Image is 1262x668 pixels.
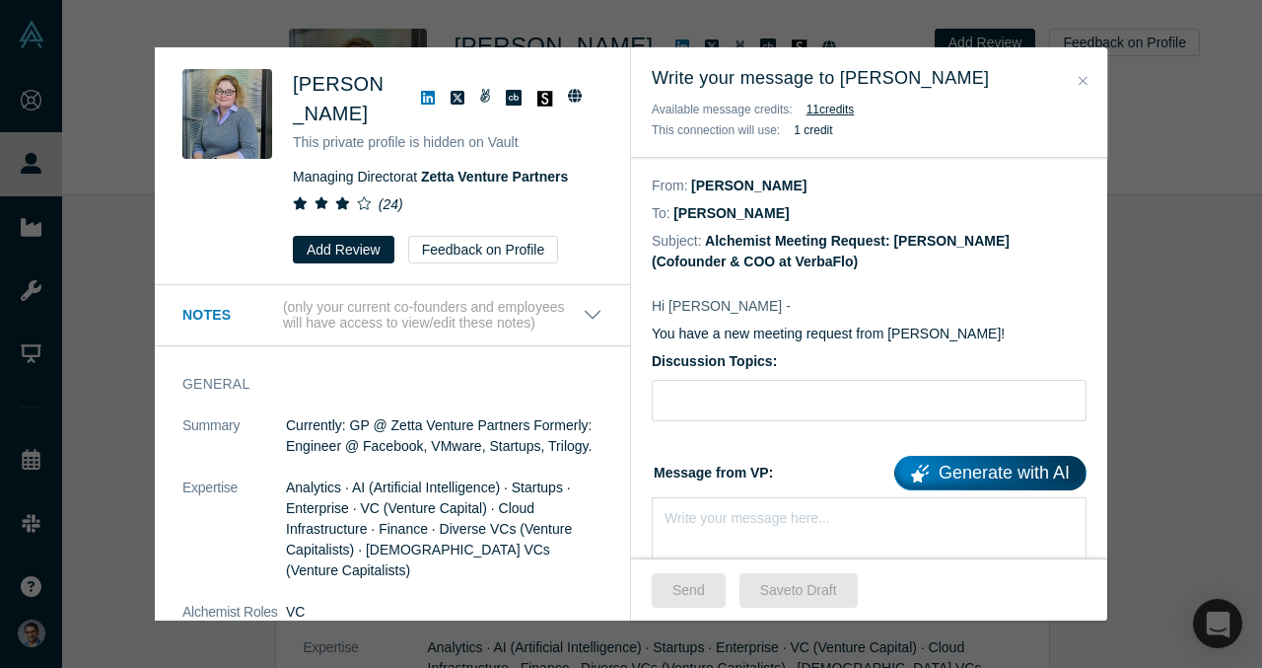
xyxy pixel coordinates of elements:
[182,305,279,326] h3: Notes
[652,351,1087,372] label: Discussion Topics:
[286,602,602,623] dd: VC
[894,456,1087,490] a: Generate with AI
[652,449,1087,490] label: Message from VP:
[652,203,670,224] dt: To:
[293,132,602,153] p: This private profile is hidden on Vault
[293,236,394,263] button: Add Review
[794,123,832,137] b: 1 credit
[652,324,1087,344] p: You have a new meeting request from [PERSON_NAME]!
[421,169,568,185] a: Zetta Venture Partners
[182,374,575,395] h3: General
[293,169,568,185] span: Managing Director at
[408,236,559,263] button: Feedback on Profile
[379,196,403,212] i: ( 24 )
[652,103,793,116] span: Available message credits:
[182,602,286,643] dt: Alchemist Roles
[182,415,286,478] dt: Summary
[286,480,572,578] span: Analytics · AI (Artificial Intelligence) · Startups · Enterprise · VC (Venture Capital) · Cloud I...
[652,231,702,252] dt: Subject:
[652,296,1087,317] p: Hi [PERSON_NAME] -
[652,497,1087,635] div: rdw-wrapper
[182,478,286,602] dt: Expertise
[652,573,726,608] button: Send
[286,415,602,457] p: Currently: GP @ Zetta Venture Partners Formerly: Engineer @ Facebook, VMware, Startups, Trilogy.
[182,299,602,333] button: Notes (only your current co-founders and employees will have access to view/edit these notes)
[652,176,688,196] dt: From:
[293,73,384,124] span: [PERSON_NAME]
[673,205,789,221] dd: [PERSON_NAME]
[652,233,1010,269] dd: Alchemist Meeting Request: [PERSON_NAME] (Cofounder & COO at VerbaFlo)
[652,123,780,137] span: This connection will use:
[1073,70,1093,93] button: Close
[739,573,858,608] button: Saveto Draft
[652,65,1087,92] h3: Write your message to [PERSON_NAME]
[182,69,272,159] img: Jocelyn Goldfein's Profile Image
[806,100,855,119] button: 11credits
[666,504,1074,525] div: rdw-editor
[691,178,806,193] dd: [PERSON_NAME]
[283,299,583,333] p: (only your current co-founders and employees will have access to view/edit these notes)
